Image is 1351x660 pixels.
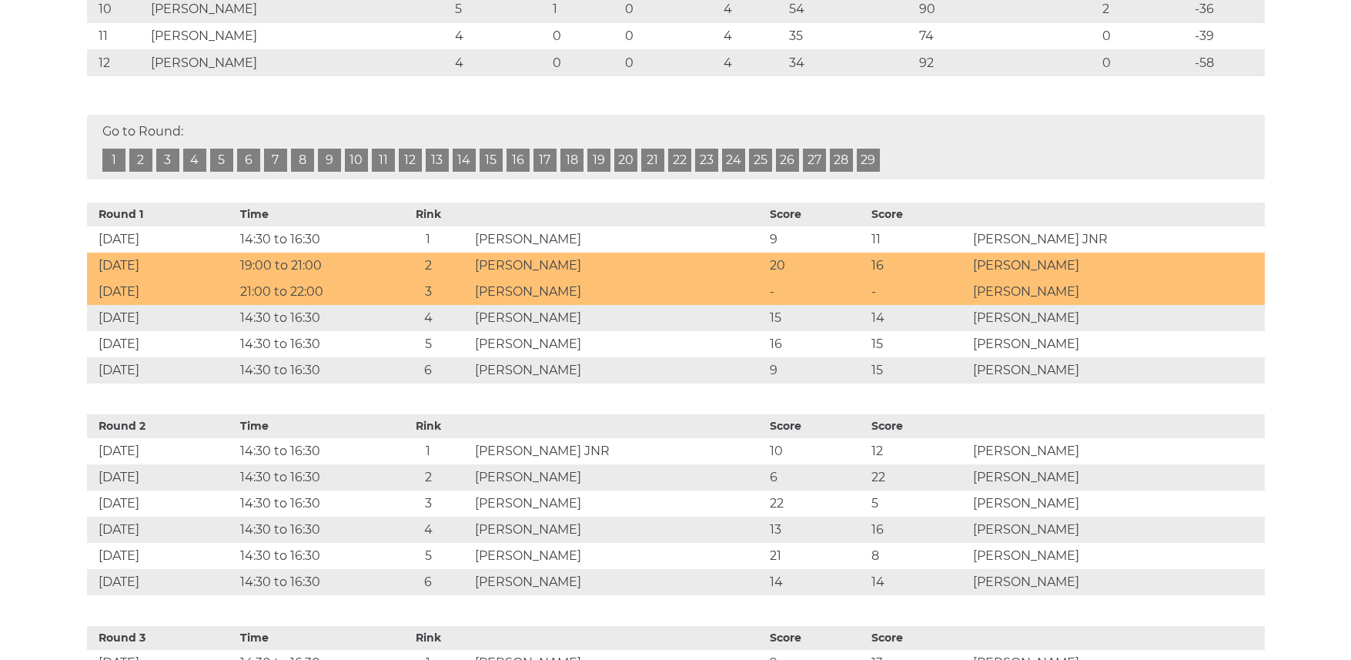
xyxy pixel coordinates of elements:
td: 15 [868,357,969,384]
td: [PERSON_NAME] [471,357,766,384]
td: [DATE] [87,438,236,464]
td: - [868,279,969,305]
td: -39 [1191,22,1265,49]
a: 24 [722,149,745,172]
td: 4 [720,22,785,49]
td: 10 [766,438,868,464]
td: 22 [868,464,969,491]
td: 21 [766,543,868,569]
a: 28 [830,149,853,172]
th: Round 3 [87,626,236,650]
a: 10 [345,149,368,172]
a: 1 [102,149,125,172]
a: 11 [372,149,395,172]
td: 15 [868,331,969,357]
td: [DATE] [87,464,236,491]
td: [PERSON_NAME] [471,279,766,305]
td: 1 [386,438,471,464]
a: 19 [587,149,610,172]
td: 21:00 to 22:00 [236,279,386,305]
td: [DATE] [87,226,236,253]
td: [DATE] [87,491,236,517]
td: [DATE] [87,357,236,384]
td: 5 [386,543,471,569]
td: [DATE] [87,253,236,279]
th: Time [236,414,386,438]
td: 0 [1099,49,1190,76]
td: [DATE] [87,569,236,595]
td: 2 [386,464,471,491]
td: 3 [386,279,471,305]
td: [PERSON_NAME] [471,464,766,491]
td: 14:30 to 16:30 [236,491,386,517]
th: Score [766,414,868,438]
td: 5 [868,491,969,517]
a: 14 [453,149,476,172]
td: [DATE] [87,543,236,569]
td: [PERSON_NAME] [471,569,766,595]
td: 11 [87,22,148,49]
a: 21 [641,149,664,172]
td: 74 [915,22,1099,49]
a: 2 [129,149,152,172]
td: [PERSON_NAME] JNR [969,226,1264,253]
th: Rink [386,203,471,226]
td: [PERSON_NAME] [969,543,1264,569]
td: 14:30 to 16:30 [236,543,386,569]
td: 13 [766,517,868,543]
a: 6 [237,149,260,172]
a: 15 [480,149,503,172]
td: 1 [386,226,471,253]
td: 35 [785,22,915,49]
td: 0 [549,49,621,76]
td: [PERSON_NAME] [471,253,766,279]
a: 13 [426,149,449,172]
a: 5 [210,149,233,172]
td: 4 [386,517,471,543]
td: [PERSON_NAME] JNR [471,438,766,464]
td: [PERSON_NAME] [471,517,766,543]
th: Round 1 [87,203,236,226]
td: 14 [868,305,969,331]
td: [PERSON_NAME] [471,491,766,517]
td: 15 [766,305,868,331]
td: [DATE] [87,305,236,331]
td: [PERSON_NAME] [471,305,766,331]
td: 14:30 to 16:30 [236,331,386,357]
td: 8 [868,543,969,569]
td: [PERSON_NAME] [969,253,1264,279]
td: 6 [386,569,471,595]
td: 14:30 to 16:30 [236,517,386,543]
a: 12 [399,149,422,172]
td: 0 [1099,22,1190,49]
td: 14 [868,569,969,595]
a: 20 [614,149,637,172]
td: 22 [766,491,868,517]
td: 34 [785,49,915,76]
td: 92 [915,49,1099,76]
td: 14 [766,569,868,595]
a: 17 [533,149,557,172]
td: 9 [766,357,868,384]
th: Score [766,203,868,226]
a: 22 [668,149,691,172]
td: 11 [868,226,969,253]
th: Rink [386,626,471,650]
td: [PERSON_NAME] [969,357,1264,384]
td: [PERSON_NAME] [969,491,1264,517]
td: [PERSON_NAME] [969,331,1264,357]
th: Score [868,626,969,650]
th: Rink [386,414,471,438]
a: 25 [749,149,772,172]
td: [PERSON_NAME] [969,305,1264,331]
td: 12 [868,438,969,464]
td: [PERSON_NAME] [969,517,1264,543]
td: [DATE] [87,331,236,357]
td: [PERSON_NAME] [969,569,1264,595]
td: 4 [720,49,785,76]
td: 4 [386,305,471,331]
td: 12 [87,49,148,76]
td: [PERSON_NAME] [969,438,1264,464]
td: 0 [549,22,621,49]
a: 16 [507,149,530,172]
